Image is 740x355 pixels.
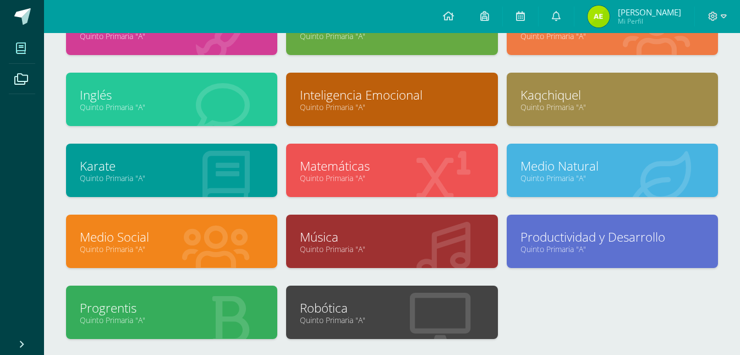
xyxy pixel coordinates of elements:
[520,228,704,245] a: Productividad y Desarrollo
[618,17,681,26] span: Mi Perfil
[300,86,484,103] a: Inteligencia Emocional
[520,102,704,112] a: Quinto Primaria "A"
[520,173,704,183] a: Quinto Primaria "A"
[80,299,264,316] a: Progrentis
[300,102,484,112] a: Quinto Primaria "A"
[80,173,264,183] a: Quinto Primaria "A"
[588,6,610,28] img: a1f1fd6ee15b5b6f04d9be35a7d3af2a.png
[80,315,264,325] a: Quinto Primaria "A"
[300,157,484,174] a: Matemáticas
[300,244,484,254] a: Quinto Primaria "A"
[618,7,681,18] span: [PERSON_NAME]
[80,86,264,103] a: Inglés
[520,31,704,41] a: Quinto Primaria "A"
[80,157,264,174] a: Karate
[80,228,264,245] a: Medio Social
[80,244,264,254] a: Quinto Primaria "A"
[520,157,704,174] a: Medio Natural
[300,315,484,325] a: Quinto Primaria "A"
[300,299,484,316] a: Robótica
[80,31,264,41] a: Quinto Primaria "A"
[520,244,704,254] a: Quinto Primaria "A"
[80,102,264,112] a: Quinto Primaria "A"
[520,86,704,103] a: Kaqchiquel
[300,31,484,41] a: Quinto Primaria "A"
[300,173,484,183] a: Quinto Primaria "A"
[300,228,484,245] a: Música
